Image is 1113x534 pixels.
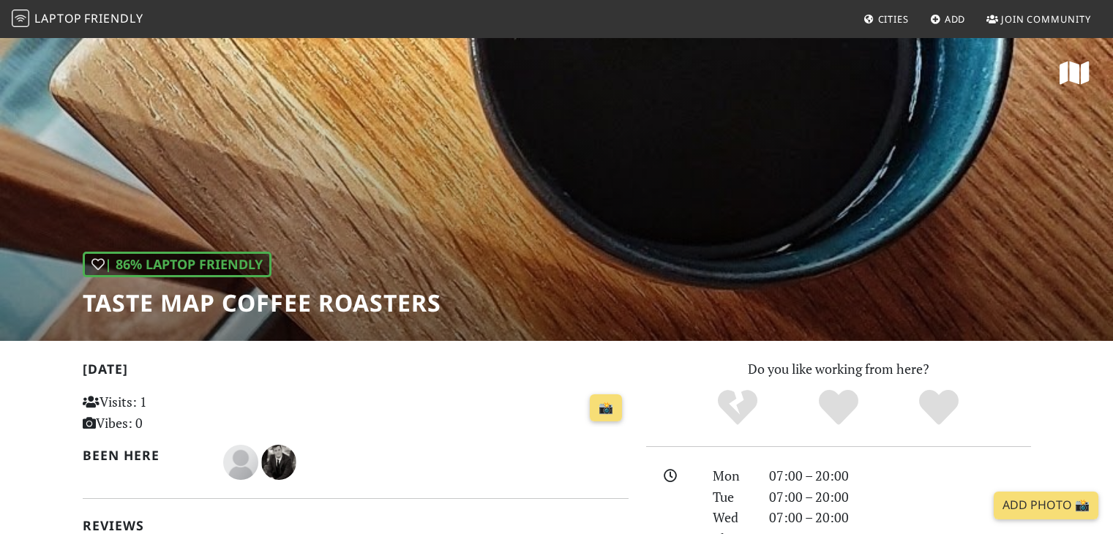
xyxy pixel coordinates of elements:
[888,388,989,428] div: Definitely!
[83,289,441,317] h1: Taste Map Coffee Roasters
[981,6,1097,32] a: Join Community
[83,448,206,463] h2: Been here
[83,518,629,533] h2: Reviews
[261,445,296,480] img: 3269-zander.jpg
[84,10,143,26] span: Friendly
[590,394,622,422] a: 📸
[83,252,271,277] div: | 86% Laptop Friendly
[760,507,1040,528] div: 07:00 – 20:00
[704,465,760,486] div: Mon
[878,12,909,26] span: Cities
[34,10,82,26] span: Laptop
[83,391,253,434] p: Visits: 1 Vibes: 0
[994,492,1098,519] a: Add Photo 📸
[704,486,760,508] div: Tue
[760,465,1040,486] div: 07:00 – 20:00
[1001,12,1091,26] span: Join Community
[83,361,629,383] h2: [DATE]
[12,10,29,27] img: LaptopFriendly
[223,452,261,470] span: Mr Kawa
[12,7,143,32] a: LaptopFriendly LaptopFriendly
[945,12,966,26] span: Add
[223,445,258,480] img: blank-535327c66bd565773addf3077783bbfce4b00ec00e9fd257753287c682c7fa38.png
[924,6,972,32] a: Add
[646,358,1031,380] p: Do you like working from here?
[687,388,788,428] div: No
[788,388,889,428] div: Yes
[261,452,296,470] span: Zander Pretorius
[858,6,915,32] a: Cities
[704,507,760,528] div: Wed
[760,486,1040,508] div: 07:00 – 20:00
